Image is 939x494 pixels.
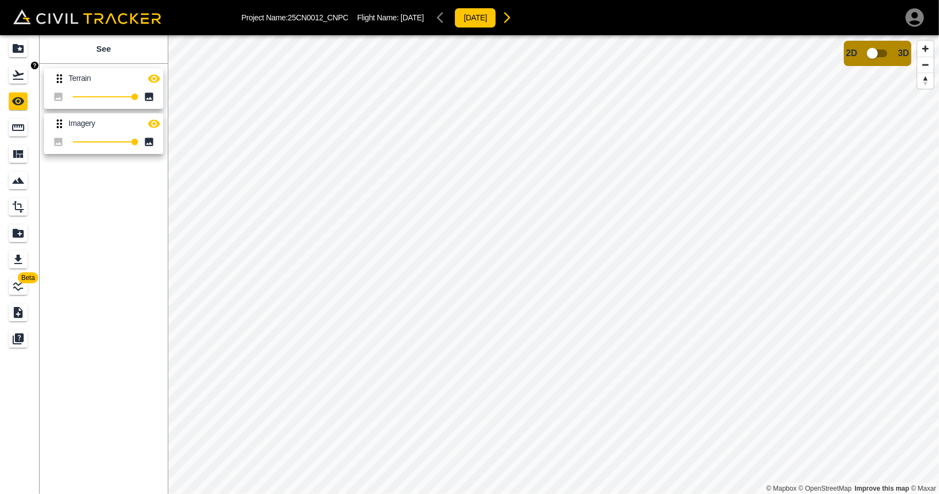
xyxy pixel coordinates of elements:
[918,41,933,57] button: Zoom in
[898,48,909,58] span: 3D
[454,8,496,28] button: [DATE]
[918,73,933,89] button: Reset bearing to north
[918,57,933,73] button: Zoom out
[357,13,424,22] p: Flight Name:
[799,485,852,492] a: OpenStreetMap
[400,13,424,22] span: [DATE]
[241,13,349,22] p: Project Name: 25CN0012_CNPC
[766,485,797,492] a: Mapbox
[846,48,857,58] span: 2D
[168,35,939,494] canvas: Map
[855,485,909,492] a: Map feedback
[911,485,936,492] a: Maxar
[13,9,161,25] img: Civil Tracker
